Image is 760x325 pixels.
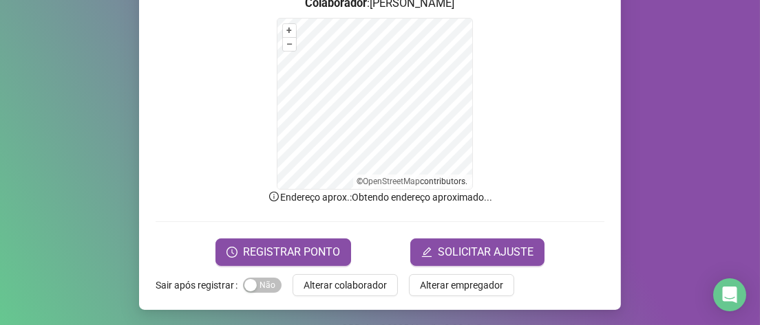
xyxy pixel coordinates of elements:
button: editSOLICITAR AJUSTE [410,238,545,266]
div: Open Intercom Messenger [713,278,746,311]
span: info-circle [268,190,280,203]
span: SOLICITAR AJUSTE [438,244,534,260]
button: – [283,38,296,51]
span: Alterar colaborador [304,278,387,293]
span: clock-circle [226,247,237,258]
span: REGISTRAR PONTO [243,244,340,260]
button: REGISTRAR PONTO [215,238,351,266]
span: Alterar empregador [420,278,503,293]
span: edit [421,247,432,258]
a: OpenStreetMap [363,177,421,186]
button: + [283,24,296,37]
button: Alterar colaborador [293,274,398,296]
p: Endereço aprox. : Obtendo endereço aproximado... [156,190,604,205]
li: © contributors. [357,177,468,186]
label: Sair após registrar [156,274,243,296]
button: Alterar empregador [409,274,514,296]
